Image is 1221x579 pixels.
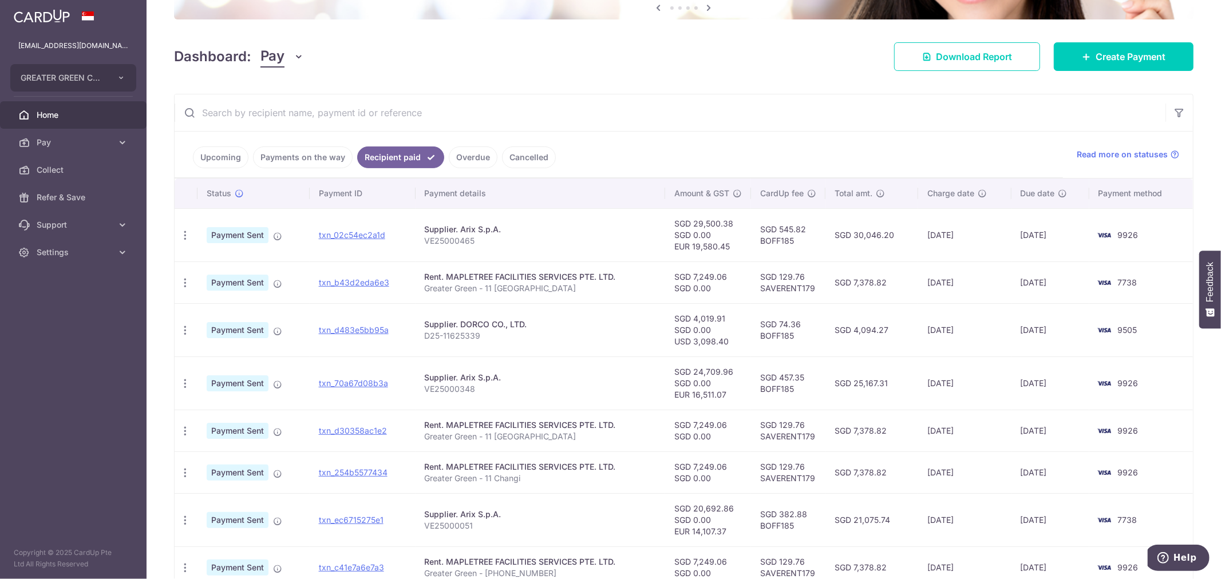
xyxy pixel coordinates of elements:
input: Search by recipient name, payment id or reference [175,94,1165,131]
p: Greater Green - 11 [GEOGRAPHIC_DATA] [425,431,657,442]
span: Payment Sent [207,227,268,243]
img: CardUp [14,9,70,23]
img: Bank Card [1093,376,1116,390]
td: [DATE] [918,303,1011,356]
span: Home [37,109,112,121]
div: Rent. MAPLETREE FACILITIES SERVICES PTE. LTD. [425,461,657,473]
span: Payment Sent [207,560,268,576]
td: [DATE] [1011,451,1089,493]
span: 7738 [1118,515,1137,525]
div: Rent. MAPLETREE FACILITIES SERVICES PTE. LTD. [425,271,657,283]
td: [DATE] [918,493,1011,546]
a: txn_254b5577434 [319,467,388,477]
a: Overdue [449,146,497,168]
span: Support [37,219,112,231]
td: SGD 545.82 BOFF185 [751,208,825,261]
a: txn_ec6715275e1 [319,515,384,525]
td: SGD 382.88 BOFF185 [751,493,825,546]
img: Bank Card [1093,276,1116,289]
th: Payment details [416,179,666,208]
a: Upcoming [193,146,248,168]
td: [DATE] [918,410,1011,451]
p: Greater Green - [PHONE_NUMBER] [425,568,657,579]
td: [DATE] [918,356,1011,410]
td: [DATE] [918,208,1011,261]
td: [DATE] [1011,493,1089,546]
td: SGD 74.36 BOFF185 [751,303,825,356]
a: txn_b43d2eda6e3 [319,277,389,287]
span: Pay [260,46,284,68]
span: 9926 [1118,426,1139,435]
img: Bank Card [1093,323,1116,337]
span: Payment Sent [207,275,268,291]
a: txn_c41e7a6e7a3 [319,562,384,572]
h4: Dashboard: [174,46,251,67]
span: Payment Sent [207,423,268,439]
span: Total amt. [835,188,872,199]
a: Read more on statuses [1077,149,1179,160]
p: [EMAIL_ADDRESS][DOMAIN_NAME] [18,40,128,51]
th: Payment method [1089,179,1193,208]
div: Supplier. DORCO CO., LTD. [425,319,657,330]
span: Collect [37,164,112,176]
td: SGD 29,500.38 SGD 0.00 EUR 19,580.45 [665,208,751,261]
td: SGD 4,094.27 [825,303,918,356]
span: CardUp fee [760,188,804,199]
td: SGD 129.76 SAVERENT179 [751,261,825,303]
span: Payment Sent [207,375,268,391]
a: Download Report [894,42,1040,71]
td: SGD 7,378.82 [825,451,918,493]
span: Payment Sent [207,512,268,528]
span: 9505 [1118,325,1137,335]
td: [DATE] [1011,303,1089,356]
p: Greater Green - 11 Changi [425,473,657,484]
button: Pay [260,46,305,68]
td: SGD 21,075.74 [825,493,918,546]
span: Pay [37,137,112,148]
a: txn_d483e5bb95a [319,325,389,335]
span: Charge date [927,188,974,199]
td: SGD 129.76 SAVERENT179 [751,451,825,493]
a: txn_d30358ac1e2 [319,426,387,435]
a: Create Payment [1054,42,1194,71]
span: Read more on statuses [1077,149,1168,160]
td: SGD 25,167.31 [825,356,918,410]
a: txn_70a67d08b3a [319,378,388,388]
td: SGD 7,378.82 [825,410,918,451]
span: Payment Sent [207,465,268,481]
img: Bank Card [1093,513,1116,527]
img: Bank Card [1093,228,1116,242]
td: SGD 7,249.06 SGD 0.00 [665,451,751,493]
button: GREATER GREEN COMPANY PTE. LTD. [10,64,136,92]
td: [DATE] [918,451,1011,493]
p: Greater Green - 11 [GEOGRAPHIC_DATA] [425,283,657,294]
div: Rent. MAPLETREE FACILITIES SERVICES PTE. LTD. [425,419,657,431]
td: SGD 24,709.96 SGD 0.00 EUR 16,511.07 [665,356,751,410]
div: Supplier. Arix S.p.A. [425,224,657,235]
a: Recipient paid [357,146,444,168]
span: 9926 [1118,467,1139,477]
span: 9926 [1118,562,1139,572]
div: Rent. MAPLETREE FACILITIES SERVICES PTE. LTD. [425,556,657,568]
span: 7738 [1118,277,1137,287]
iframe: Opens a widget where you can find more information [1148,545,1210,573]
td: SGD 30,046.20 [825,208,918,261]
td: [DATE] [1011,208,1089,261]
span: Payment Sent [207,322,268,338]
td: SGD 20,692.86 SGD 0.00 EUR 14,107.37 [665,493,751,546]
p: VE25000051 [425,520,657,532]
td: SGD 7,378.82 [825,261,918,303]
span: Feedback [1205,262,1215,302]
td: SGD 457.35 BOFF185 [751,356,825,410]
a: txn_02c54ec2a1d [319,230,385,240]
img: Bank Card [1093,561,1116,574]
p: VE25000348 [425,383,657,395]
span: 9926 [1118,230,1139,240]
td: [DATE] [918,261,1011,303]
p: VE25000465 [425,235,657,247]
span: Refer & Save [37,192,112,203]
a: Cancelled [502,146,556,168]
td: SGD 7,249.06 SGD 0.00 [665,261,751,303]
td: [DATE] [1011,410,1089,451]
